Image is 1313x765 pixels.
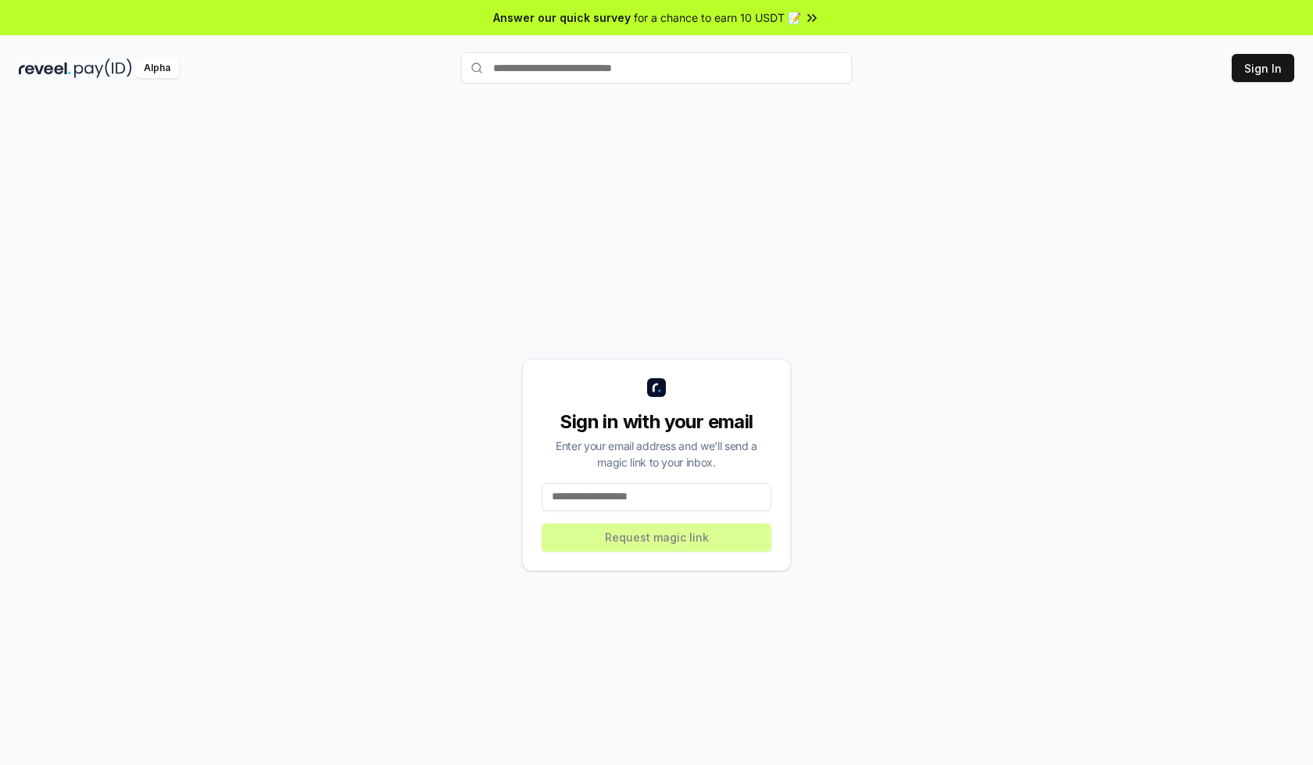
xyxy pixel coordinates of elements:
[1232,54,1294,82] button: Sign In
[634,9,801,26] span: for a chance to earn 10 USDT 📝
[493,9,631,26] span: Answer our quick survey
[647,378,666,397] img: logo_small
[542,438,771,470] div: Enter your email address and we’ll send a magic link to your inbox.
[74,59,132,78] img: pay_id
[135,59,179,78] div: Alpha
[542,409,771,434] div: Sign in with your email
[19,59,71,78] img: reveel_dark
